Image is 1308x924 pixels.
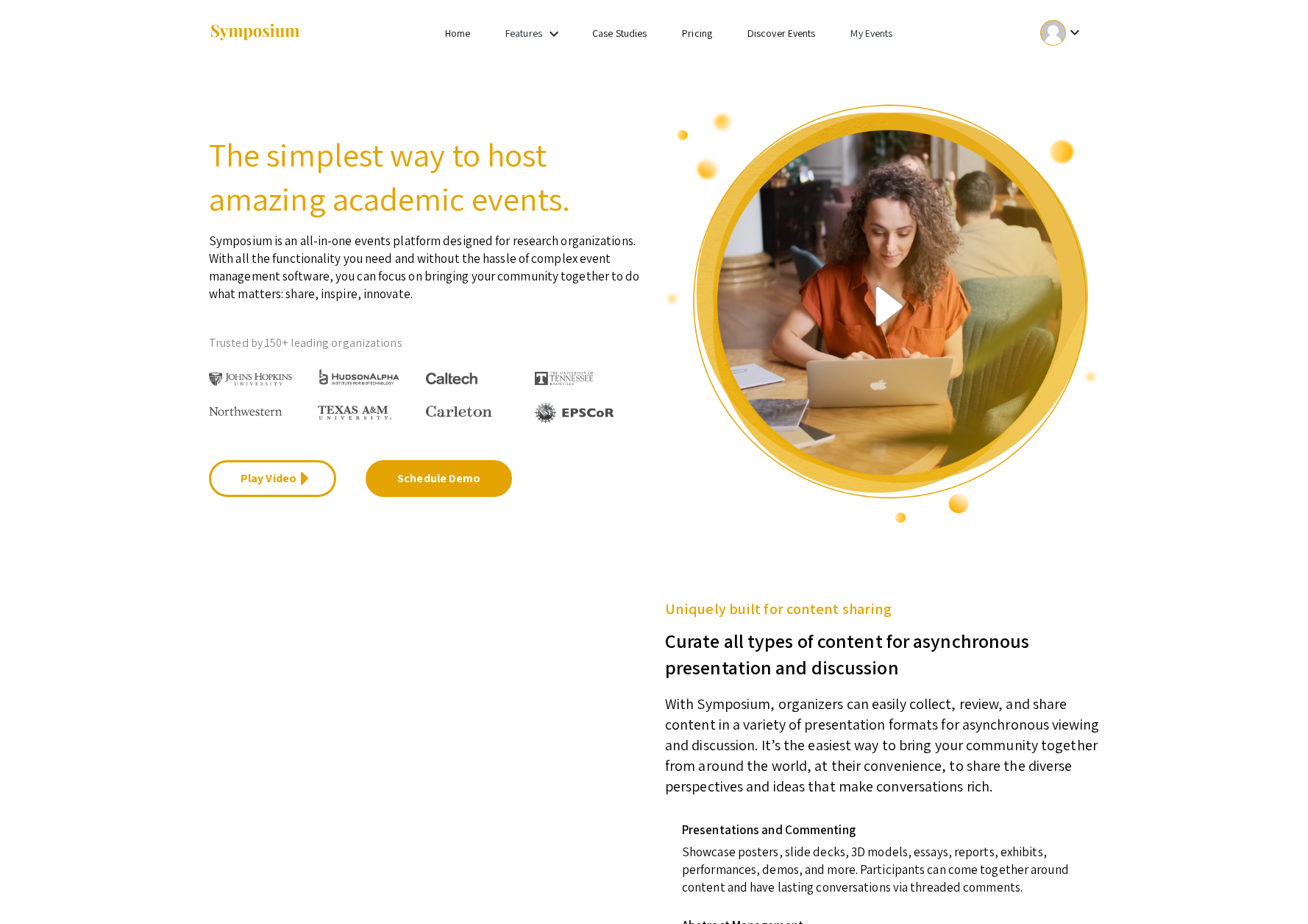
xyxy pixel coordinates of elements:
[850,27,892,40] a: My Events
[665,620,1099,680] h3: Curate all types of content for asynchronous presentation and discussion
[1066,24,1084,41] mat-icon: Expand account dropdown
[209,133,643,221] h2: The simplest way to host amazing academic events.
[545,25,563,43] mat-icon: Expand Features list
[318,368,401,385] img: HudsonAlpha
[505,27,542,40] a: Features
[682,822,1088,837] h4: Presentations and Commenting
[209,221,643,303] p: Symposium is an all-in-one events platform designed for research organizations. With all the func...
[535,402,616,423] img: EPSCOR
[209,23,301,43] img: Symposium by ForagerOne
[318,406,391,420] img: Texas A&M University
[445,27,470,40] a: Home
[209,332,643,354] p: Trusted by 150+ leading organizations
[535,372,594,385] img: The University of Tennessee
[426,406,492,417] img: Carleton
[366,460,512,497] a: Schedule Demo
[209,406,282,415] img: Northwestern
[209,460,336,497] a: Play Video
[1025,16,1099,49] button: Expand account dropdown
[665,598,1099,620] h5: Uniquely built for content sharing
[592,27,647,40] a: Case Studies
[426,373,477,385] img: Caltech
[747,27,816,40] a: Discover Events
[665,680,1099,797] p: With Symposium, organizers can easily collect, review, and share content in a variety of presenta...
[682,27,712,40] a: Pricing
[665,103,1099,524] img: video overview of Symposium
[209,373,292,387] img: Johns Hopkins University
[682,837,1088,896] p: Showcase posters, slide decks, 3D models, essays, reports, exhibits, performances, demos, and mor...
